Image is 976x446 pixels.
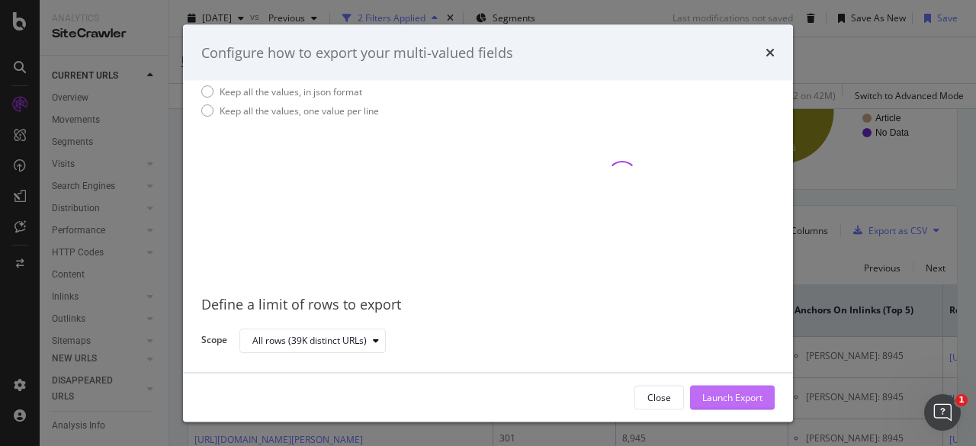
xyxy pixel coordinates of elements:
[220,85,362,98] div: Keep all the values, in json format
[647,390,671,403] div: Close
[690,385,775,409] button: Launch Export
[634,385,684,409] button: Close
[201,296,775,316] div: Define a limit of rows to export
[239,329,386,353] button: All rows (39K distinct URLs)
[201,85,379,98] div: Keep all the values, in json format
[702,390,762,403] div: Launch Export
[220,104,379,117] div: Keep all the values, one value per line
[183,24,793,422] div: modal
[252,336,367,345] div: All rows (39K distinct URLs)
[201,43,513,63] div: Configure how to export your multi-valued fields
[924,394,961,431] iframe: Intercom live chat
[766,43,775,63] div: times
[201,334,227,351] label: Scope
[955,394,968,406] span: 1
